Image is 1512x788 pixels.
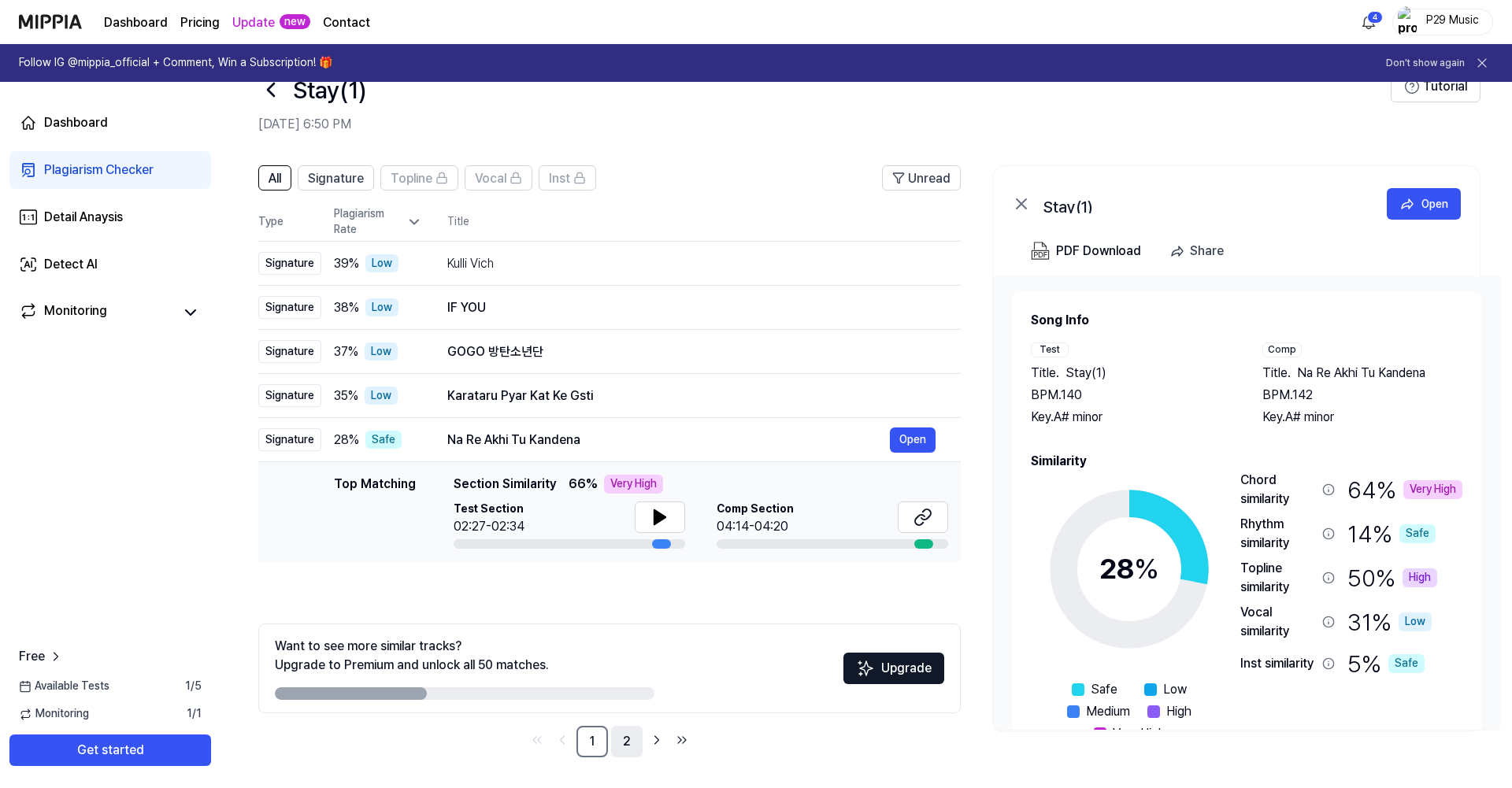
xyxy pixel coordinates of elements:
[104,13,168,32] a: Dashboard
[19,679,109,694] span: Available Tests
[447,342,936,361] div: GOGO 방탄소년단
[334,254,359,273] span: 39 %
[258,165,291,191] button: All
[44,208,123,227] div: Detail Anaysis
[1392,9,1493,35] button: profileP29 Music
[275,637,549,675] div: Want to see more similar tracks? Upgrade to Premium and unlock all 50 matches.
[1099,548,1159,590] div: 28
[1031,311,1462,330] h2: Song Info
[526,729,548,751] a: Go to first page
[293,73,366,106] h1: Stay(1)
[447,203,961,241] th: Title
[611,726,643,757] a: 2
[1262,342,1302,357] div: Comp
[9,734,211,766] button: Get started
[539,165,596,191] button: Inst
[576,726,608,757] a: 1
[269,169,281,188] span: All
[454,501,524,517] span: Test Section
[1240,654,1316,673] div: Inst similarity
[334,298,359,317] span: 38 %
[1086,702,1130,721] span: Medium
[334,475,416,549] div: Top Matching
[1031,342,1069,357] div: Test
[1031,452,1462,471] h2: Similarity
[391,169,432,188] span: Topline
[19,706,89,722] span: Monitoring
[9,246,211,283] a: Detect AI
[1403,480,1462,499] div: Very High
[1347,559,1437,597] div: 50 %
[180,13,220,32] a: Pricing
[232,13,275,32] a: Update
[19,302,173,324] a: Monitoring
[604,475,663,494] div: Very High
[44,113,108,132] div: Dashboard
[1163,680,1187,699] span: Low
[1347,603,1432,641] div: 31 %
[1421,195,1448,213] div: Open
[258,252,321,276] div: Signature
[258,203,321,242] th: Type
[365,387,398,405] div: Low
[671,729,693,751] a: Go to last page
[1190,241,1224,261] div: Share
[1367,11,1383,24] div: 4
[454,517,524,536] div: 02:27-02:34
[258,428,321,452] div: Signature
[365,431,402,449] div: Safe
[1028,235,1144,267] button: PDF Download
[475,169,506,188] span: Vocal
[334,431,359,449] span: 28 %
[334,206,422,237] div: Plagiarism Rate
[44,255,98,274] div: Detect AI
[1356,9,1381,35] button: 알림4
[1043,194,1358,213] div: Stay(1)
[717,501,794,517] span: Comp Section
[447,431,890,449] div: Na Re Akhi Tu Kandena
[1347,647,1425,680] div: 5 %
[9,104,211,142] a: Dashboard
[1113,724,1165,743] span: Very High
[1399,524,1436,543] div: Safe
[9,198,211,236] a: Detail Anaysis
[717,517,794,536] div: 04:14-04:20
[993,276,1500,730] a: Song InfoTestTitle.Stay(1)BPM.140Key.A# minorCompTitle.Na Re Akhi Tu KandenaBPM.142Key.A# minorSi...
[1391,71,1480,102] button: Tutorial
[908,169,951,188] span: Unread
[1031,386,1231,405] div: BPM. 140
[1240,471,1316,509] div: Chord similarity
[1134,552,1159,586] span: %
[646,729,668,751] a: Go to next page
[1398,6,1417,38] img: profile
[1031,408,1231,427] div: Key. A# minor
[185,679,202,694] span: 1 / 5
[1262,408,1462,427] div: Key. A# minor
[258,726,961,757] nav: pagination
[1065,364,1106,383] span: Stay(1)
[447,254,936,273] div: Kulli Vich
[856,659,875,678] img: Sparkles
[258,384,321,408] div: Signature
[9,151,211,189] a: Plagiarism Checker
[465,165,532,191] button: Vocal
[551,729,573,751] a: Go to previous page
[447,298,936,317] div: IF YOU
[1403,568,1437,587] div: High
[454,475,556,494] span: Section Similarity
[1091,680,1117,699] span: Safe
[365,298,398,317] div: Low
[1387,188,1461,220] button: Open
[1031,242,1050,261] img: PDF Download
[1240,559,1316,597] div: Topline similarity
[890,427,936,453] a: Open
[1262,364,1291,383] span: Title .
[334,387,358,405] span: 35 %
[258,115,1391,134] h2: [DATE] 6:50 PM
[882,165,961,191] button: Unread
[1347,471,1462,509] div: 64 %
[308,169,364,188] span: Signature
[258,340,321,364] div: Signature
[1347,515,1436,553] div: 14 %
[1031,364,1059,383] span: Title .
